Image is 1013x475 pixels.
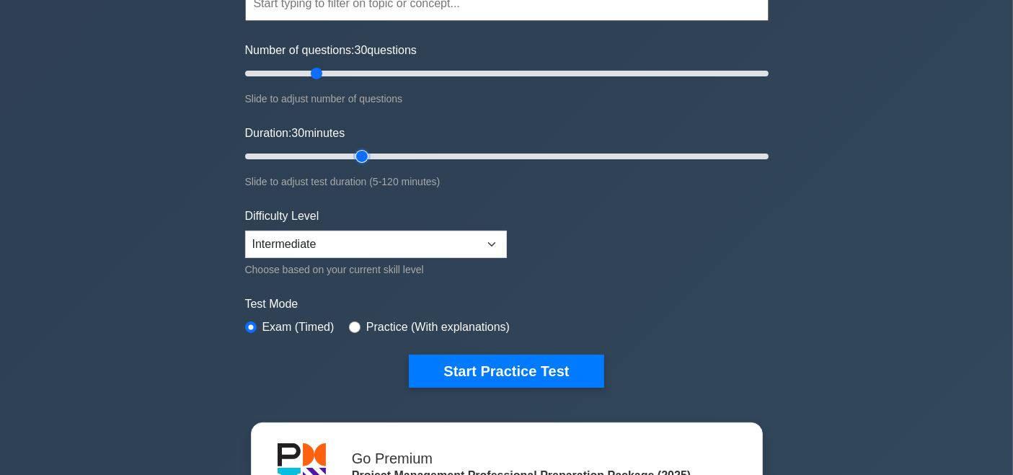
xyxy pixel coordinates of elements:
div: Choose based on your current skill level [245,261,507,278]
button: Start Practice Test [409,355,603,388]
label: Exam (Timed) [262,319,335,336]
label: Difficulty Level [245,208,319,225]
label: Test Mode [245,296,769,313]
label: Practice (With explanations) [366,319,510,336]
div: Slide to adjust test duration (5-120 minutes) [245,173,769,190]
label: Duration: minutes [245,125,345,142]
span: 30 [291,127,304,139]
div: Slide to adjust number of questions [245,90,769,107]
label: Number of questions: questions [245,42,417,59]
span: 30 [355,44,368,56]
